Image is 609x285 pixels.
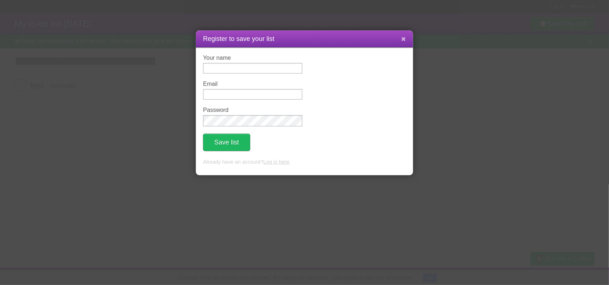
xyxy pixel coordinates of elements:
[203,81,302,87] label: Email
[203,55,302,61] label: Your name
[203,134,250,151] button: Save list
[203,158,406,166] p: Already have an account? .
[203,107,302,113] label: Password
[263,159,289,165] a: Log in here
[203,34,406,44] h1: Register to save your list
